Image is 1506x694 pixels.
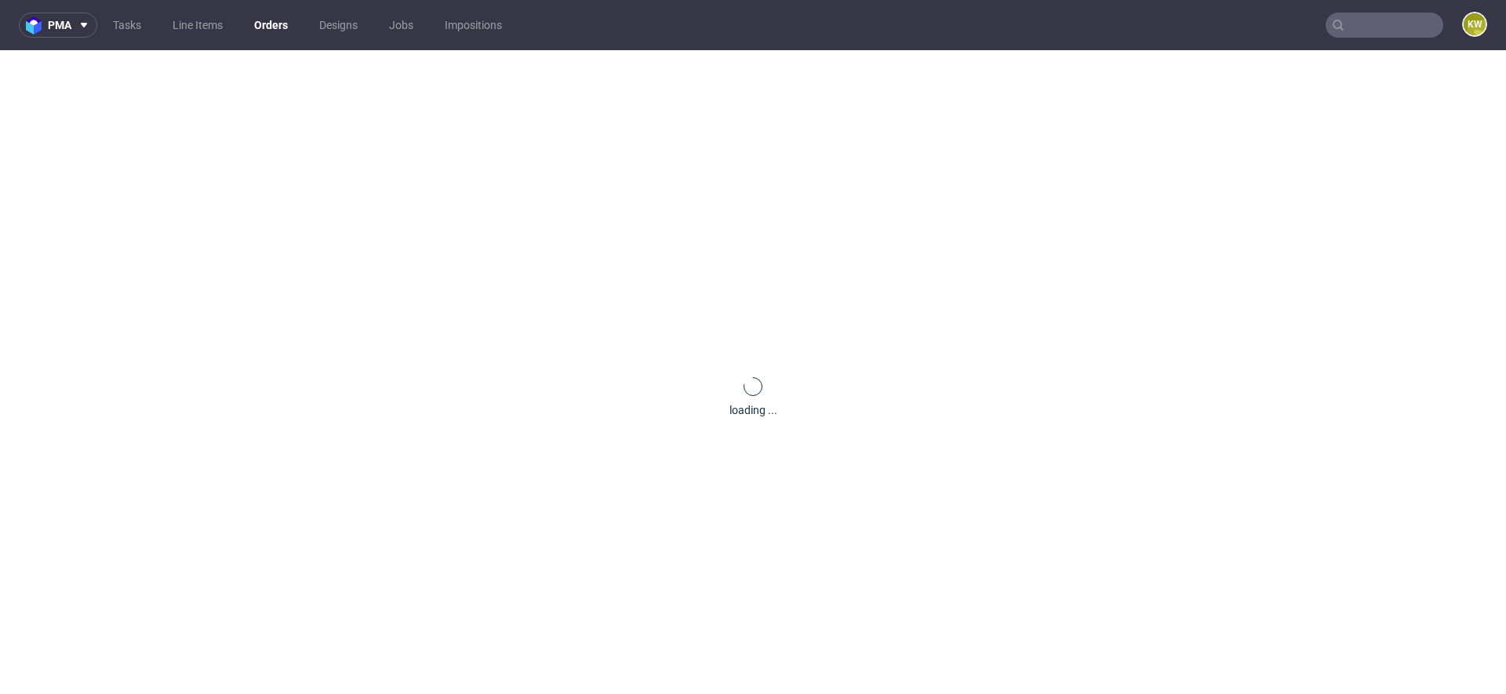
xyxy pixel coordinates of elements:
button: pma [19,13,97,38]
a: Tasks [104,13,151,38]
a: Designs [310,13,367,38]
a: Line Items [163,13,232,38]
img: logo [26,16,48,35]
a: Orders [245,13,297,38]
span: pma [48,20,71,31]
figcaption: KW [1464,13,1486,35]
div: loading ... [729,402,777,418]
a: Impositions [435,13,511,38]
a: Jobs [380,13,423,38]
